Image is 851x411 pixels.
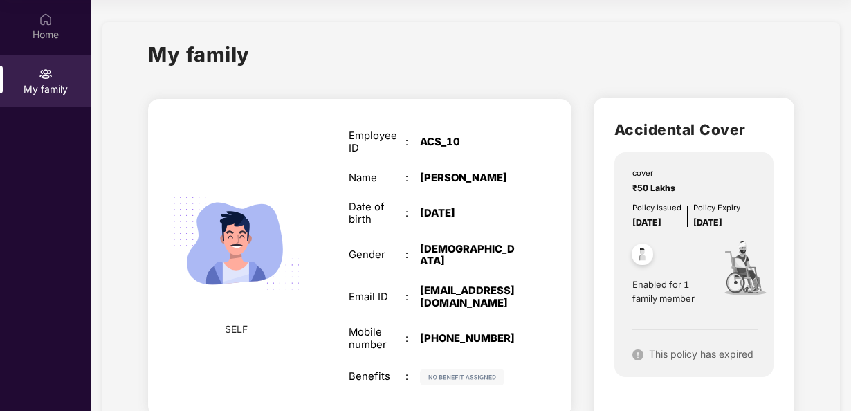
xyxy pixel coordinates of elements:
[649,348,753,360] span: This policy has expired
[420,208,519,220] div: [DATE]
[693,217,722,228] span: [DATE]
[632,217,661,228] span: [DATE]
[614,118,774,141] h2: Accidental Cover
[349,327,405,351] div: Mobile number
[625,239,659,273] img: svg+xml;base64,PHN2ZyB4bWxucz0iaHR0cDovL3d3dy53My5vcmcvMjAwMC9zdmciIHdpZHRoPSI0OC45NDMiIGhlaWdodD...
[349,201,405,226] div: Date of birth
[349,371,405,383] div: Benefits
[225,322,248,337] span: SELF
[420,136,519,149] div: ACS_10
[420,333,519,345] div: [PHONE_NUMBER]
[405,172,419,185] div: :
[405,333,419,345] div: :
[405,249,419,262] div: :
[349,172,405,185] div: Name
[632,167,679,180] div: cover
[405,208,419,220] div: :
[706,230,782,313] img: icon
[420,244,519,268] div: [DEMOGRAPHIC_DATA]
[349,249,405,262] div: Gender
[632,277,706,306] span: Enabled for 1 family member
[39,67,53,81] img: svg+xml;base64,PHN2ZyB3aWR0aD0iMjAiIGhlaWdodD0iMjAiIHZpZXdCb3g9IjAgMCAyMCAyMCIgZmlsbD0ibm9uZSIgeG...
[420,285,519,309] div: [EMAIL_ADDRESS][DOMAIN_NAME]
[158,165,315,322] img: svg+xml;base64,PHN2ZyB4bWxucz0iaHR0cDovL3d3dy53My5vcmcvMjAwMC9zdmciIHdpZHRoPSIyMjQiIGhlaWdodD0iMT...
[420,369,504,385] img: svg+xml;base64,PHN2ZyB4bWxucz0iaHR0cDovL3d3dy53My5vcmcvMjAwMC9zdmciIHdpZHRoPSIxMjIiIGhlaWdodD0iMj...
[632,202,681,214] div: Policy issued
[39,12,53,26] img: svg+xml;base64,PHN2ZyBpZD0iSG9tZSIgeG1sbnM9Imh0dHA6Ly93d3cudzMub3JnLzIwMDAvc3ZnIiB3aWR0aD0iMjAiIG...
[693,202,740,214] div: Policy Expiry
[349,130,405,154] div: Employee ID
[405,371,419,383] div: :
[405,291,419,304] div: :
[148,39,250,70] h1: My family
[405,136,419,149] div: :
[420,172,519,185] div: [PERSON_NAME]
[632,183,679,193] span: ₹50 Lakhs
[632,349,643,360] img: svg+xml;base64,PHN2ZyB4bWxucz0iaHR0cDovL3d3dy53My5vcmcvMjAwMC9zdmciIHdpZHRoPSIxNiIgaGVpZ2h0PSIxNi...
[349,291,405,304] div: Email ID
